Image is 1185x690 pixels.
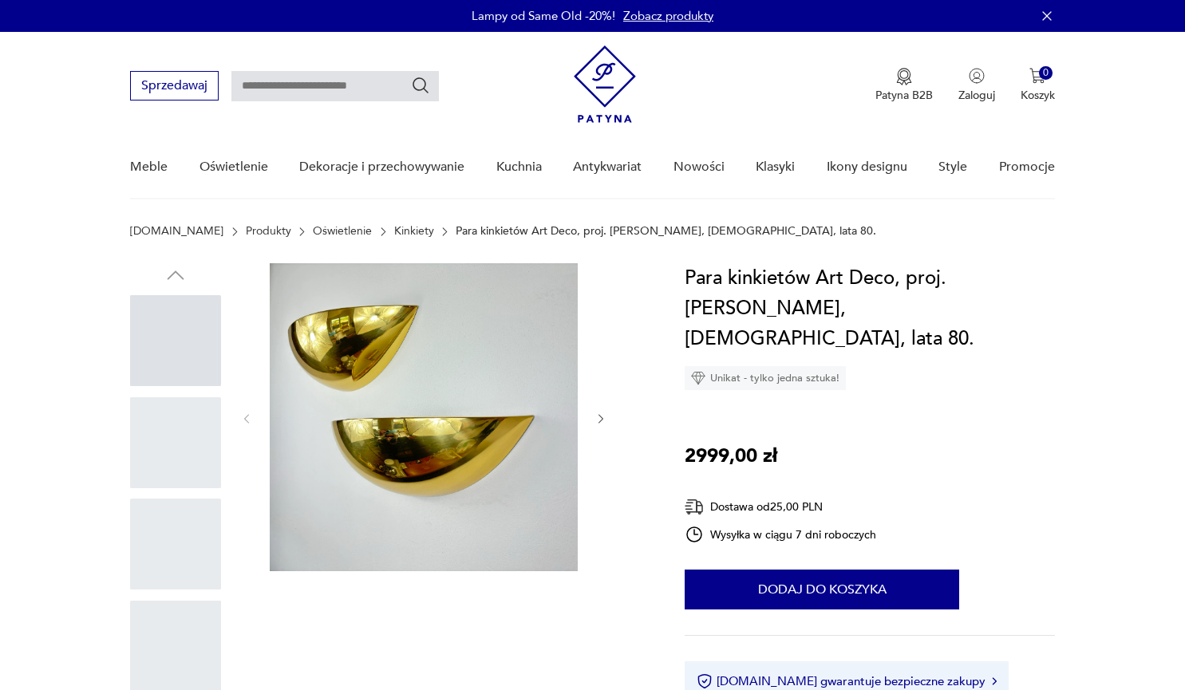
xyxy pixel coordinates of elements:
[685,497,704,517] img: Ikona dostawy
[992,677,997,685] img: Ikona strzałki w prawo
[394,225,434,238] a: Kinkiety
[685,263,1054,354] h1: Para kinkietów Art Deco, proj. [PERSON_NAME], [DEMOGRAPHIC_DATA], lata 80.
[896,68,912,85] img: Ikona medalu
[875,68,933,103] button: Patyna B2B
[673,136,725,198] a: Nowości
[958,88,995,103] p: Zaloguj
[685,441,777,471] p: 2999,00 zł
[411,76,430,95] button: Szukaj
[697,673,996,689] button: [DOMAIN_NAME] gwarantuje bezpieczne zakupy
[1021,68,1055,103] button: 0Koszyk
[685,570,959,609] button: Dodaj do koszyka
[573,136,642,198] a: Antykwariat
[270,263,578,571] img: Zdjęcie produktu Para kinkietów Art Deco, proj. F. Schulz, Niemcy, lata 80.
[1029,68,1045,84] img: Ikona koszyka
[875,88,933,103] p: Patyna B2B
[623,8,713,24] a: Zobacz produkty
[313,225,372,238] a: Oświetlenie
[456,225,876,238] p: Para kinkietów Art Deco, proj. [PERSON_NAME], [DEMOGRAPHIC_DATA], lata 80.
[875,68,933,103] a: Ikona medaluPatyna B2B
[1039,66,1053,80] div: 0
[199,136,268,198] a: Oświetlenie
[130,71,219,101] button: Sprzedawaj
[685,525,876,544] div: Wysyłka w ciągu 7 dni roboczych
[969,68,985,84] img: Ikonka użytkownika
[697,673,713,689] img: Ikona certyfikatu
[574,45,636,123] img: Patyna - sklep z meblami i dekoracjami vintage
[246,225,291,238] a: Produkty
[1021,88,1055,103] p: Koszyk
[756,136,795,198] a: Klasyki
[958,68,995,103] button: Zaloguj
[999,136,1055,198] a: Promocje
[130,81,219,93] a: Sprzedawaj
[472,8,615,24] p: Lampy od Same Old -20%!
[299,136,464,198] a: Dekoracje i przechowywanie
[130,225,223,238] a: [DOMAIN_NAME]
[938,136,967,198] a: Style
[685,366,846,390] div: Unikat - tylko jedna sztuka!
[685,497,876,517] div: Dostawa od 25,00 PLN
[827,136,907,198] a: Ikony designu
[130,136,168,198] a: Meble
[496,136,542,198] a: Kuchnia
[691,371,705,385] img: Ikona diamentu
